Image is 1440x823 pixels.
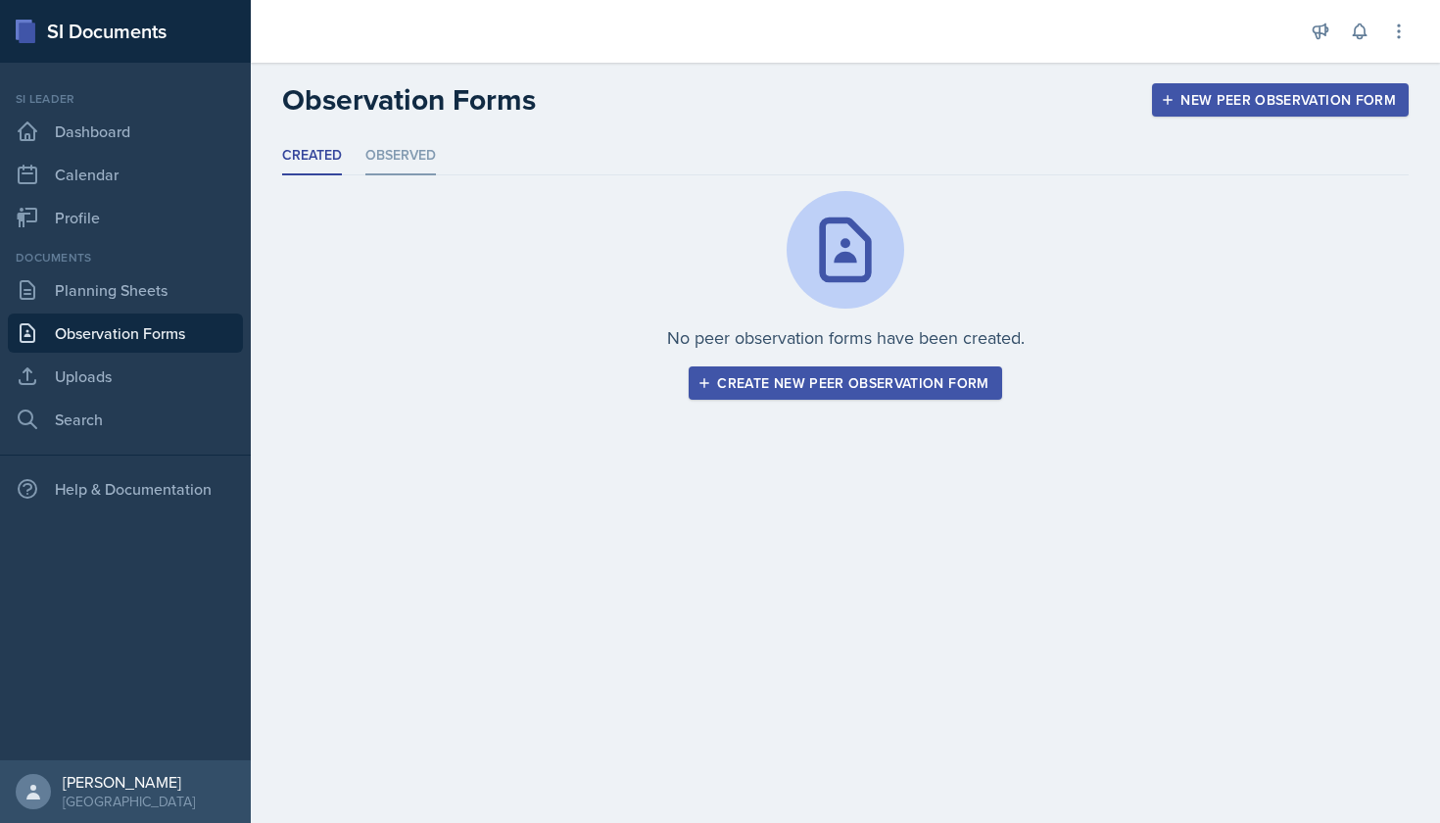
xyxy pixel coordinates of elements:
li: Observed [365,137,436,175]
a: Uploads [8,357,243,396]
a: Dashboard [8,112,243,151]
div: [PERSON_NAME] [63,772,195,792]
h2: Observation Forms [282,82,536,118]
div: Help & Documentation [8,469,243,508]
a: Planning Sheets [8,270,243,310]
a: Calendar [8,155,243,194]
button: New Peer Observation Form [1152,83,1409,117]
a: Observation Forms [8,314,243,353]
div: New Peer Observation Form [1165,92,1396,108]
a: Search [8,400,243,439]
p: No peer observation forms have been created. [667,324,1025,351]
a: Profile [8,198,243,237]
div: Si leader [8,90,243,108]
div: [GEOGRAPHIC_DATA] [63,792,195,811]
li: Created [282,137,342,175]
button: Create new peer observation form [689,366,1001,400]
div: Documents [8,249,243,266]
div: Create new peer observation form [701,375,988,391]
